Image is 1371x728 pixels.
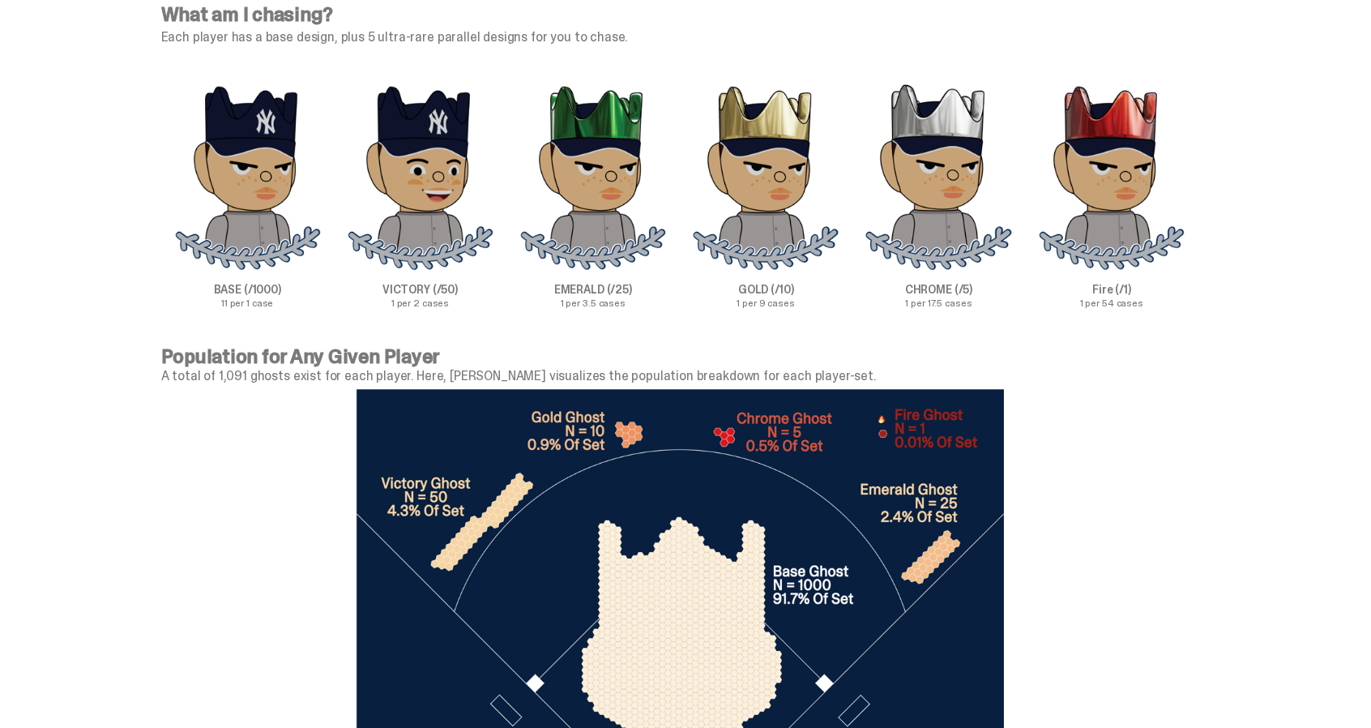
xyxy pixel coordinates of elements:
[161,370,1198,383] p: A total of 1,091 ghosts exist for each player. Here, [PERSON_NAME] visualizes the population brea...
[334,298,506,308] p: 1 per 2 cases
[679,284,852,295] p: GOLD (/10)
[852,298,1025,308] p: 1 per 17.5 cases
[519,83,666,271] img: Emerald%20Img.png
[161,347,1198,366] p: Population for Any Given Player
[161,298,334,308] p: 11 per 1 case
[1025,298,1198,308] p: 1 per 54 cases
[506,284,679,295] p: EMERALD (/25)
[692,83,840,271] img: Gold%20Img.png
[161,31,1198,44] p: Each player has a base design, plus 5 ultra-rare parallel designs for you to chase.
[334,284,506,295] p: VICTORY (/50)
[865,83,1013,271] img: Chrome%20Img.png
[506,298,679,308] p: 1 per 3.5 cases
[1025,284,1198,295] p: Fire (/1)
[174,83,321,271] img: BASE%20Img.png
[852,284,1025,295] p: CHROME (/5)
[161,284,334,295] p: BASE (/1000)
[161,5,1198,24] h4: What am I chasing?
[679,298,852,308] p: 1 per 9 cases
[1038,83,1185,271] img: Fire%20Img.png
[347,83,494,271] img: Victory%20Img.png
